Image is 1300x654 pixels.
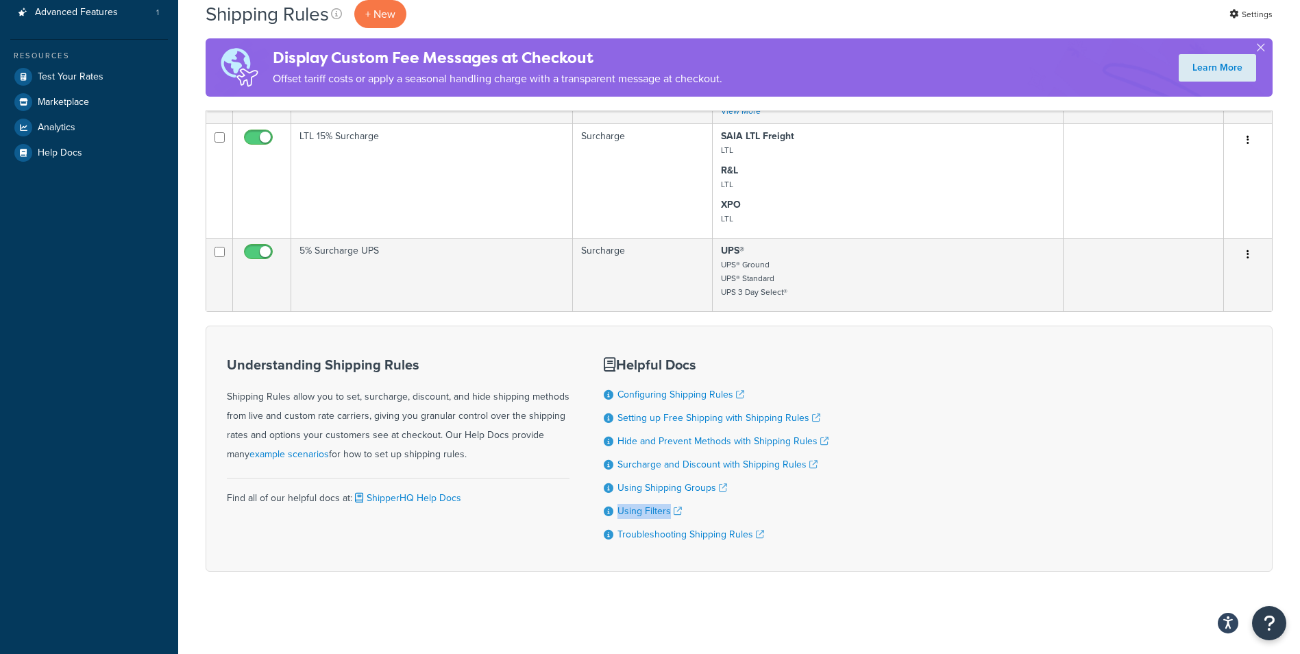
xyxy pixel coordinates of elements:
button: Open Resource Center [1252,606,1286,640]
img: duties-banner-06bc72dcb5fe05cb3f9472aba00be2ae8eb53ab6f0d8bb03d382ba314ac3c341.png [206,38,273,97]
td: Surcharge [573,238,712,311]
a: Using Filters [617,504,682,518]
a: Analytics [10,115,168,140]
td: Surcharge [573,123,712,238]
h1: Shipping Rules [206,1,329,27]
h4: Display Custom Fee Messages at Checkout [273,47,722,69]
strong: R&L [721,163,738,178]
span: Test Your Rates [38,71,103,83]
p: Offset tariff costs or apply a seasonal handling charge with a transparent message at checkout. [273,69,722,88]
a: Help Docs [10,141,168,165]
div: Find all of our helpful docs at: [227,478,569,508]
a: ShipperHQ Help Docs [352,491,461,505]
a: Setting up Free Shipping with Shipping Rules [617,411,820,425]
span: Analytics [38,122,75,134]
span: Marketplace [38,97,89,108]
small: LTL [721,213,733,225]
div: Resources [10,50,168,62]
span: 1 [156,7,159,19]
a: example scenarios [249,447,329,461]
strong: SAIA LTL Freight [721,129,794,143]
small: LTL [721,178,733,191]
a: Using Shipping Groups [617,481,727,495]
a: Test Your Rates [10,64,168,89]
a: Configuring Shipping Rules [617,387,744,402]
span: Advanced Features [35,7,118,19]
a: Troubleshooting Shipping Rules [617,527,764,542]
small: LTL [721,144,733,156]
a: Settings [1229,5,1273,24]
td: LTL 15% Surcharge [291,123,573,238]
h3: Understanding Shipping Rules [227,357,569,372]
strong: UPS® [721,243,744,258]
a: Hide and Prevent Methods with Shipping Rules [617,434,829,448]
h3: Helpful Docs [604,357,829,372]
strong: XPO [721,197,741,212]
a: Marketplace [10,90,168,114]
td: 5% Surcharge UPS [291,238,573,311]
small: UPS® Ground UPS® Standard UPS 3 Day Select® [721,258,787,298]
a: View More [721,105,761,117]
a: Learn More [1179,54,1256,82]
span: Help Docs [38,147,82,159]
a: Surcharge and Discount with Shipping Rules [617,457,818,472]
div: Shipping Rules allow you to set, surcharge, discount, and hide shipping methods from live and cus... [227,357,569,464]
